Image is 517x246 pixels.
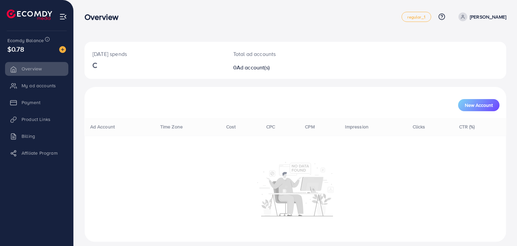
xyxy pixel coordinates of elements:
[93,50,217,58] p: [DATE] spends
[465,103,493,107] span: New Account
[84,12,124,22] h3: Overview
[233,64,322,71] h2: 0
[402,12,431,22] a: regular_1
[407,15,425,19] span: regular_1
[7,37,44,44] span: Ecomdy Balance
[470,13,506,21] p: [PERSON_NAME]
[237,64,270,71] span: Ad account(s)
[233,50,322,58] p: Total ad accounts
[458,99,499,111] button: New Account
[59,13,67,21] img: menu
[456,12,506,21] a: [PERSON_NAME]
[59,46,66,53] img: image
[7,9,52,20] img: logo
[7,44,24,54] span: $0.78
